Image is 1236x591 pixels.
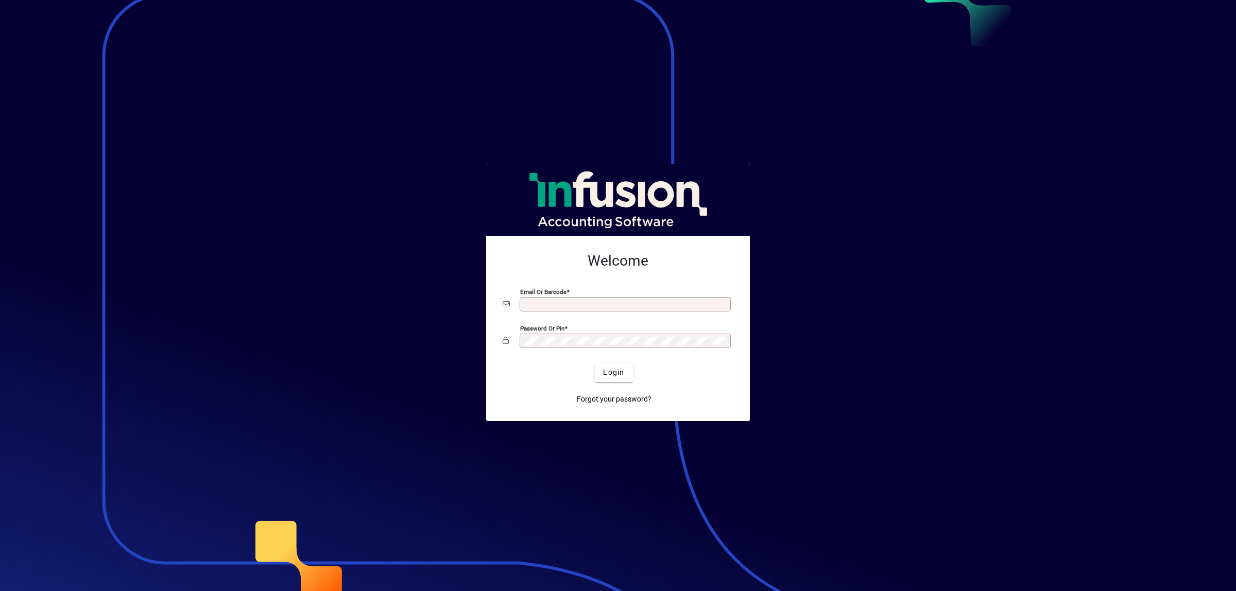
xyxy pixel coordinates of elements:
button: Login [595,363,632,382]
h2: Welcome [503,252,733,270]
mat-label: Password or Pin [520,324,564,332]
a: Forgot your password? [573,390,656,409]
span: Login [603,367,624,378]
span: Forgot your password? [577,394,651,405]
mat-label: Email or Barcode [520,288,566,295]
